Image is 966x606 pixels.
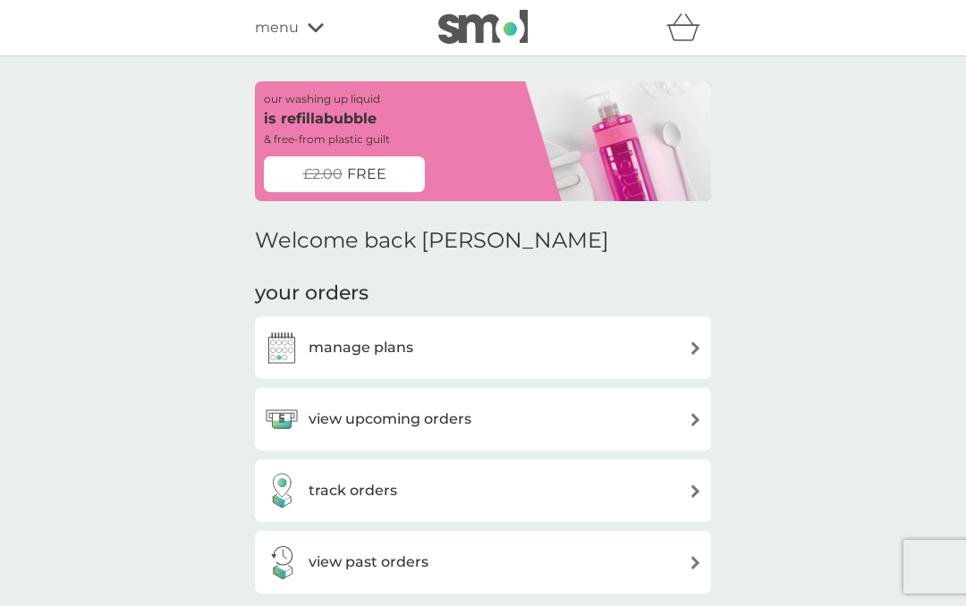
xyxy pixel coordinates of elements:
img: smol [438,10,528,44]
img: arrow right [689,556,702,569]
img: arrow right [689,484,702,498]
p: is refillabubble [264,107,377,130]
h3: view upcoming orders [309,408,471,431]
h3: view past orders [309,551,428,574]
div: basket [666,10,711,46]
span: £2.00 [303,163,343,186]
p: our washing up liquid [264,90,380,107]
h3: your orders [255,280,369,307]
img: arrow right [689,413,702,426]
p: & free-from plastic guilt [264,130,390,147]
h3: manage plans [309,336,413,359]
span: menu [255,16,299,39]
span: FREE [347,163,386,186]
h3: track orders [309,479,397,502]
h2: Welcome back [PERSON_NAME] [255,228,609,254]
img: arrow right [689,341,702,355]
